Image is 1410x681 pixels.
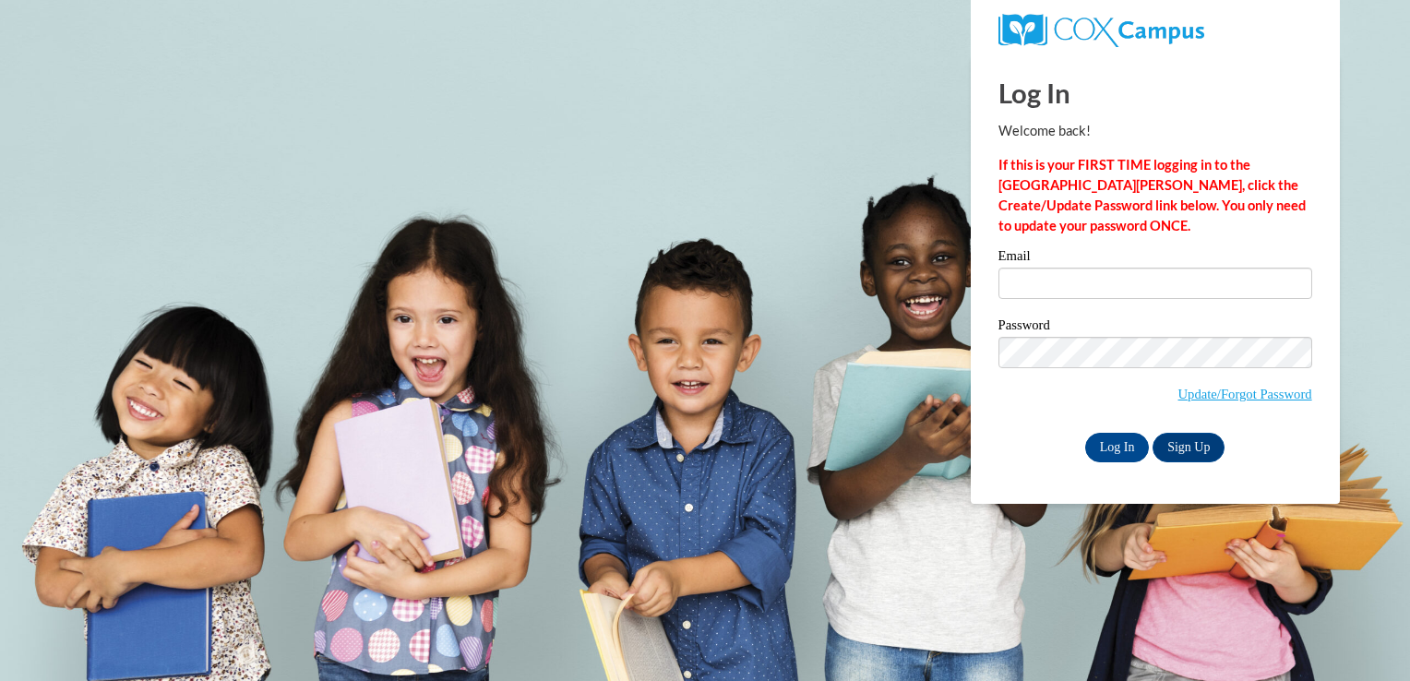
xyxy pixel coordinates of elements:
label: Email [998,249,1312,268]
a: Sign Up [1153,433,1225,462]
strong: If this is your FIRST TIME logging in to the [GEOGRAPHIC_DATA][PERSON_NAME], click the Create/Upd... [998,157,1306,233]
p: Welcome back! [998,121,1312,141]
a: Update/Forgot Password [1178,387,1312,401]
img: COX Campus [998,14,1204,47]
label: Password [998,318,1312,337]
input: Log In [1085,433,1150,462]
a: COX Campus [998,21,1204,37]
h1: Log In [998,74,1312,112]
